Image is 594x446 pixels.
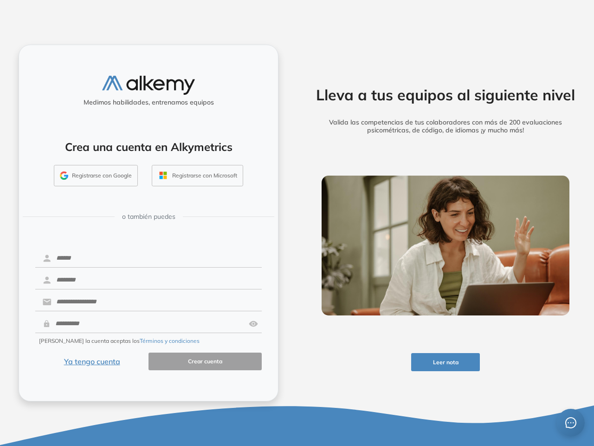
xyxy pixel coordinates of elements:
span: o también puedes [122,212,175,222]
img: logo-alkemy [102,76,195,95]
img: OUTLOOK_ICON [158,170,168,181]
button: Términos y condiciones [140,337,200,345]
h2: Lleva a tus equipos al siguiente nivel [308,86,583,104]
button: Leer nota [411,353,480,371]
span: [PERSON_NAME] la cuenta aceptas los [39,337,200,345]
span: message [565,417,576,428]
h5: Medimos habilidades, entrenamos equipos [23,98,274,106]
button: Ya tengo cuenta [35,353,148,371]
button: Crear cuenta [148,353,262,371]
img: asd [249,315,258,333]
button: Registrarse con Microsoft [152,165,243,186]
img: img-more-info [322,176,570,315]
img: GMAIL_ICON [60,171,68,180]
h5: Valida las competencias de tus colaboradores con más de 200 evaluaciones psicométricas, de código... [308,118,583,134]
button: Registrarse con Google [54,165,138,186]
h4: Crea una cuenta en Alkymetrics [31,140,266,154]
